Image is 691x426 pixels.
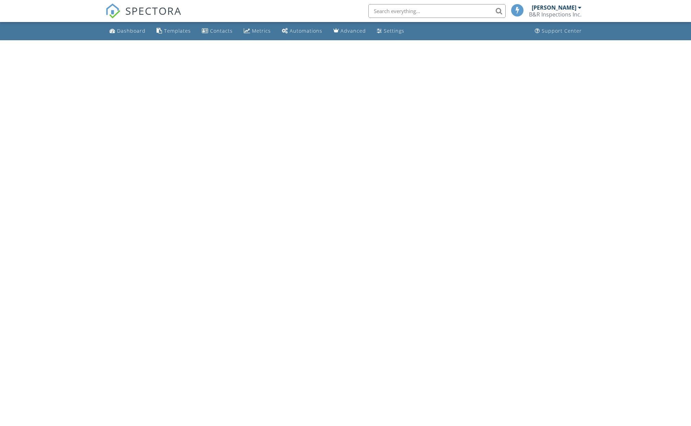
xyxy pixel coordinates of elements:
a: Support Center [532,25,585,37]
a: Metrics [241,25,274,37]
a: SPECTORA [105,9,182,24]
div: Metrics [252,28,271,34]
img: The Best Home Inspection Software - Spectora [105,3,120,19]
div: Dashboard [117,28,146,34]
div: Contacts [210,28,233,34]
div: Advanced [341,28,366,34]
div: [PERSON_NAME] [532,4,576,11]
input: Search everything... [368,4,506,18]
span: SPECTORA [125,3,182,18]
div: Automations [290,28,322,34]
div: Templates [164,28,191,34]
a: Settings [374,25,407,37]
a: Dashboard [107,25,148,37]
a: Automations (Basic) [279,25,325,37]
div: Support Center [542,28,582,34]
a: Advanced [331,25,369,37]
a: Contacts [199,25,235,37]
div: Settings [384,28,404,34]
a: Templates [154,25,194,37]
div: B&R Inspections Inc. [529,11,581,18]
